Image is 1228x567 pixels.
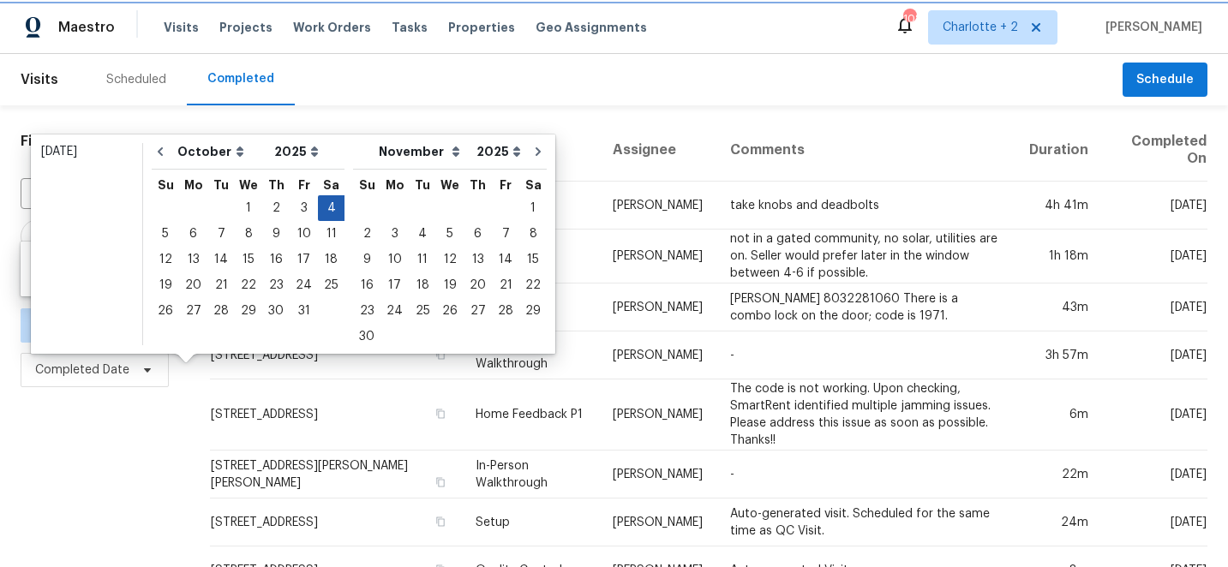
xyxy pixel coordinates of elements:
[179,272,207,298] div: Mon Oct 20 2025
[500,179,512,191] abbr: Friday
[716,283,1015,331] td: [PERSON_NAME] 8032281060 There is a combo lock on the door; code is 1971.
[1102,182,1207,230] td: [DATE]
[147,134,173,169] button: Go to previous month
[464,248,492,272] div: 13
[318,196,344,220] div: 4
[207,248,235,272] div: 14
[262,248,290,272] div: 16
[409,222,436,246] div: 4
[1102,119,1207,182] th: Completed On
[134,133,169,150] div: Reset
[290,222,318,246] div: 10
[716,498,1015,546] td: Auto-generated visit. Scheduled for the same time as QC Visit.
[380,221,409,247] div: Mon Nov 03 2025
[152,273,179,297] div: 19
[380,298,409,324] div: Mon Nov 24 2025
[207,298,235,324] div: Tue Oct 28 2025
[492,247,519,272] div: Fri Nov 14 2025
[290,195,318,221] div: Fri Oct 03 2025
[173,139,270,164] select: Month
[353,222,380,246] div: 2
[492,273,519,297] div: 21
[1015,283,1102,331] td: 43m
[519,298,547,324] div: Sat Nov 29 2025
[318,221,344,247] div: Sat Oct 11 2025
[433,347,448,362] button: Copy Address
[1015,451,1102,498] td: 22m
[318,272,344,298] div: Sat Oct 25 2025
[235,196,262,220] div: 1
[323,179,339,191] abbr: Saturday
[235,299,262,323] div: 29
[152,221,179,247] div: Sun Oct 05 2025
[599,119,716,182] th: Assignee
[380,272,409,298] div: Mon Nov 17 2025
[152,247,179,272] div: Sun Oct 12 2025
[353,247,380,272] div: Sun Nov 09 2025
[318,222,344,246] div: 11
[1015,119,1102,182] th: Duration
[152,222,179,246] div: 5
[462,498,599,546] td: Setup
[235,273,262,297] div: 22
[436,272,464,298] div: Wed Nov 19 2025
[353,325,380,349] div: 30
[492,222,519,246] div: 7
[235,222,262,246] div: 8
[290,248,318,272] div: 17
[599,331,716,379] td: [PERSON_NAME]
[1136,69,1194,91] span: Schedule
[409,248,436,272] div: 11
[359,179,375,191] abbr: Sunday
[262,299,290,323] div: 30
[1123,63,1207,98] button: Schedule
[179,221,207,247] div: Mon Oct 06 2025
[464,272,492,298] div: Thu Nov 20 2025
[492,272,519,298] div: Fri Nov 21 2025
[353,299,380,323] div: 23
[433,406,448,421] button: Copy Address
[392,21,428,33] span: Tasks
[374,139,472,164] select: Month
[519,221,547,247] div: Sat Nov 08 2025
[462,379,599,451] td: Home Feedback P1
[464,222,492,246] div: 6
[270,139,323,164] select: Year
[440,179,459,191] abbr: Wednesday
[492,298,519,324] div: Fri Nov 28 2025
[436,222,464,246] div: 5
[599,379,716,451] td: [PERSON_NAME]
[415,179,430,191] abbr: Tuesday
[207,222,235,246] div: 7
[262,196,290,220] div: 2
[519,222,547,246] div: 8
[599,283,716,331] td: [PERSON_NAME]
[472,139,525,164] select: Year
[293,19,371,36] span: Work Orders
[462,119,599,182] th: Type
[448,19,515,36] span: Properties
[409,299,436,323] div: 25
[599,451,716,498] td: [PERSON_NAME]
[235,248,262,272] div: 15
[41,143,132,160] div: [DATE]
[290,273,318,297] div: 24
[409,221,436,247] div: Tue Nov 04 2025
[462,451,599,498] td: In-Person Walkthrough
[179,299,207,323] div: 27
[318,247,344,272] div: Sat Oct 18 2025
[58,19,115,36] span: Maestro
[409,272,436,298] div: Tue Nov 18 2025
[1102,451,1207,498] td: [DATE]
[1099,19,1202,36] span: [PERSON_NAME]
[599,230,716,283] td: [PERSON_NAME]
[210,119,462,182] th: Address
[353,221,380,247] div: Sun Nov 02 2025
[235,272,262,298] div: Wed Oct 22 2025
[380,299,409,323] div: 24
[235,195,262,221] div: Wed Oct 01 2025
[519,273,547,297] div: 22
[519,195,547,221] div: Sat Nov 01 2025
[179,222,207,246] div: 6
[903,10,915,27] div: 108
